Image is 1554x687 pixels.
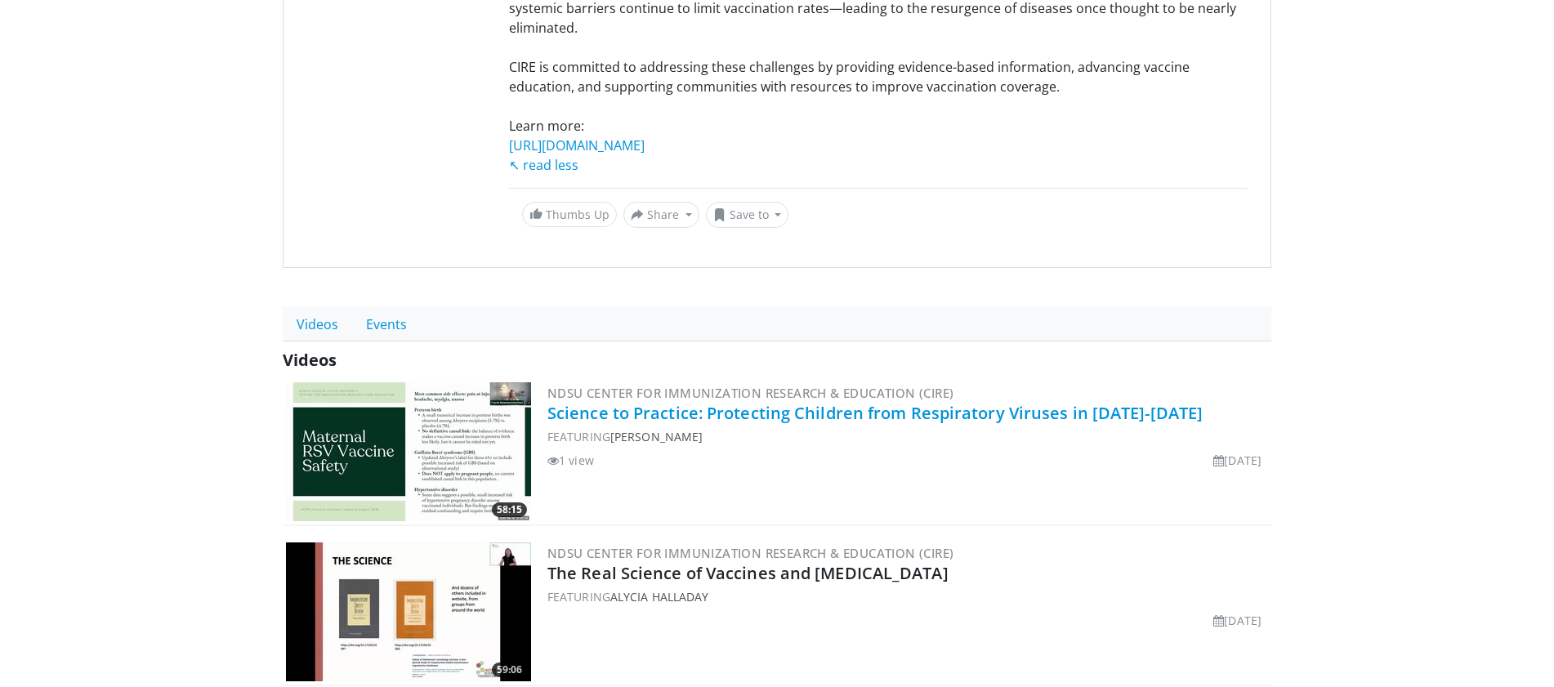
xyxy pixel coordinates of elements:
a: Thumbs Up [522,202,617,227]
a: 58:15 [286,382,531,521]
button: Save to [706,202,789,228]
div: FEATURING [547,588,1268,605]
button: Share [623,202,699,228]
a: [URL][DOMAIN_NAME] [509,136,645,154]
a: Science to Practice: Protecting Children from Respiratory Viruses in [DATE]-[DATE] [547,402,1203,424]
a: Alycia Halladay [610,589,709,604]
a: NDSU Center for Immunization Research & Education (CIRE) [547,545,953,561]
a: The Real Science of Vaccines and [MEDICAL_DATA] [547,562,949,584]
span: 58:15 [492,502,527,517]
div: FEATURING [547,428,1268,445]
li: 1 view [547,452,594,469]
a: NDSU Center for Immunization Research & Education (CIRE) [547,385,953,401]
li: [DATE] [1213,612,1262,629]
a: [PERSON_NAME] [610,429,703,444]
span: Videos [283,349,337,371]
a: Events [352,307,421,341]
span: 59:06 [492,662,527,677]
img: e2b122e9-5f1d-4ca7-aaca-31f7067196eb.300x170_q85_crop-smart_upscale.jpg [286,542,531,681]
a: ↖ read less [509,156,578,174]
li: [DATE] [1213,452,1262,469]
a: Videos [283,307,352,341]
a: 59:06 [286,542,531,681]
img: 7b6e6807-5cad-4b58-b601-03c5ad185ec7.300x170_q85_crop-smart_upscale.jpg [286,382,531,521]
